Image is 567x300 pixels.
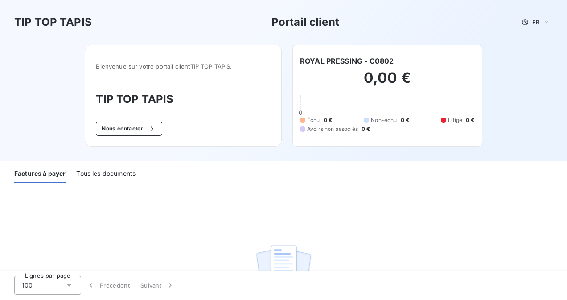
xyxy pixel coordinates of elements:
span: 0 € [466,116,474,124]
span: 0 [299,109,302,116]
span: 0 € [362,125,370,133]
span: 100 [22,281,33,290]
button: Précédent [81,276,135,295]
div: Factures à payer [14,165,66,183]
h3: Portail client [271,14,339,30]
span: 0 € [401,116,409,124]
h3: TIP TOP TAPIS [96,91,271,107]
span: Bienvenue sur votre portail client TIP TOP TAPIS . [96,63,271,70]
span: Échu [307,116,320,124]
h2: 0,00 € [300,69,475,96]
h3: TIP TOP TAPIS [14,14,92,30]
button: Nous contacter [96,122,162,136]
span: Non-échu [371,116,397,124]
span: FR [532,19,539,26]
img: empty state [255,240,312,296]
span: 0 € [324,116,332,124]
div: Tous les documents [76,165,136,183]
span: Avoirs non associés [307,125,358,133]
button: Suivant [135,276,180,295]
h6: ROYAL PRESSING - C0802 [300,56,394,66]
span: Litige [448,116,462,124]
